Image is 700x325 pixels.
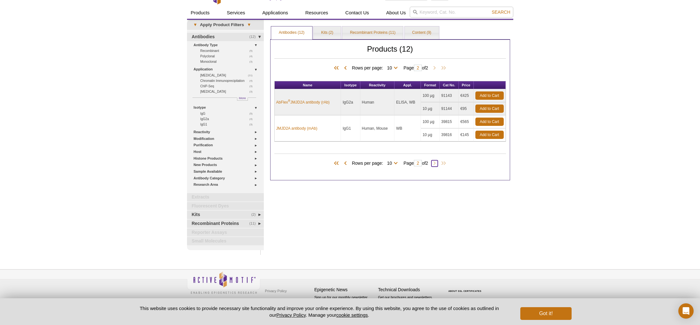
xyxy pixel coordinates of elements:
sup: ® [288,99,290,103]
a: (5)Recombinant [200,48,256,54]
a: Small Molecules [187,237,264,245]
th: Cat No. [440,81,459,89]
span: More [239,95,246,101]
span: Previous Page [342,65,349,71]
a: Isotype [194,104,260,111]
td: IgG2a [341,89,360,115]
a: Add to Cart [475,131,504,139]
p: Get our brochures and newsletters, or request them by mail. [378,295,439,311]
span: Previous Page [342,160,349,167]
a: New Products [194,162,260,168]
input: Keyword, Cat. No. [410,7,513,18]
a: Contact Us [342,7,373,19]
span: Last Page [438,65,447,71]
a: Recombinant Proteins (11) [342,26,403,39]
a: (2)Kits [187,211,264,219]
td: 39815 [440,115,459,128]
span: Rows per page: [352,160,400,166]
span: First Page [333,160,342,167]
td: 100 µg [421,89,440,102]
h4: Epigenetic News [314,287,375,292]
a: (3)ChIP-Seq [200,83,256,89]
a: Reporter Assays [187,228,264,237]
a: Add to Cart [475,91,504,100]
a: (4)Chromatin Immunoprecipitation [200,78,256,83]
td: Human, Mouse [360,115,395,141]
h4: Technical Downloads [378,287,439,292]
a: Antibody Type [194,42,260,48]
a: Extracts [187,193,264,201]
td: WB [394,115,421,141]
h2: Products (12) [274,46,506,59]
td: 91143 [440,89,459,102]
a: More [237,97,248,101]
td: 10 µg [421,102,440,115]
td: €145 [459,128,474,141]
a: Terms & Conditions [263,296,297,305]
span: (5) [249,48,256,54]
th: Reactivity [360,81,395,89]
a: Products [187,7,213,19]
td: 39816 [440,128,459,141]
th: Name [275,81,341,89]
span: (3) [249,59,256,64]
span: First Page [333,65,342,71]
th: Format [421,81,440,89]
a: ▾Apply Product Filters▾ [187,20,264,30]
a: (3)[MEDICAL_DATA] [200,89,256,94]
a: Kits (2) [314,26,341,39]
a: JMJD2A antibody (mAb) [276,126,317,131]
span: Search [492,10,510,15]
img: Active Motif, [187,270,260,295]
span: (3) [249,122,256,127]
a: (11)Recombinant Proteins [187,220,264,228]
span: Page of [400,65,431,71]
span: ▾ [190,22,200,28]
span: (11) [249,220,259,228]
span: Rows per page: [352,64,400,71]
a: Applications [258,7,292,19]
td: IgG1 [341,115,360,141]
td: 10 µg [421,128,440,141]
a: Application [194,66,260,73]
td: €95 [459,102,474,115]
a: Research Area [194,181,260,188]
a: (5)IgG [200,111,256,116]
span: Page of [400,160,431,166]
th: Price [459,81,474,89]
a: (11)[MEDICAL_DATA] [200,73,256,78]
div: Open Intercom Messenger [678,303,694,319]
span: (3) [249,83,256,89]
span: (2) [251,211,259,219]
a: Services [223,7,249,19]
a: Content (9) [405,26,439,39]
a: Reactivity [194,129,260,135]
span: Last Page [438,160,447,167]
a: Privacy Policy [276,312,306,318]
p: Sign up for our monthly newsletter highlighting recent publications in the field of epigenetics. [314,295,375,316]
a: Antibodies (12) [271,26,312,39]
p: This website uses cookies to provide necessary site functionality and improve your online experie... [129,305,510,318]
a: About Us [382,7,410,19]
td: 100 µg [421,115,440,128]
th: Isotype [341,81,360,89]
th: Appl. [394,81,421,89]
td: 91144 [440,102,459,115]
span: (3) [249,89,256,94]
td: ELISA, WB [394,89,421,115]
a: Host [194,148,260,155]
a: (3)IgG1 [200,122,256,127]
button: Got it! [520,307,571,320]
span: ▾ [244,22,254,28]
span: Next Page [431,160,438,167]
button: cookie settings [336,312,368,318]
a: AbFlex®JMJD2A antibody (rAb) [276,99,330,105]
span: (4) [249,54,256,59]
a: Add to Cart [475,118,504,126]
a: Privacy Policy [263,286,288,296]
td: €425 [459,89,474,102]
span: Next Page [431,65,438,71]
a: Resources [301,7,332,19]
table: Click to Verify - This site chose Symantec SSL for secure e-commerce and confidential communicati... [442,281,490,295]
